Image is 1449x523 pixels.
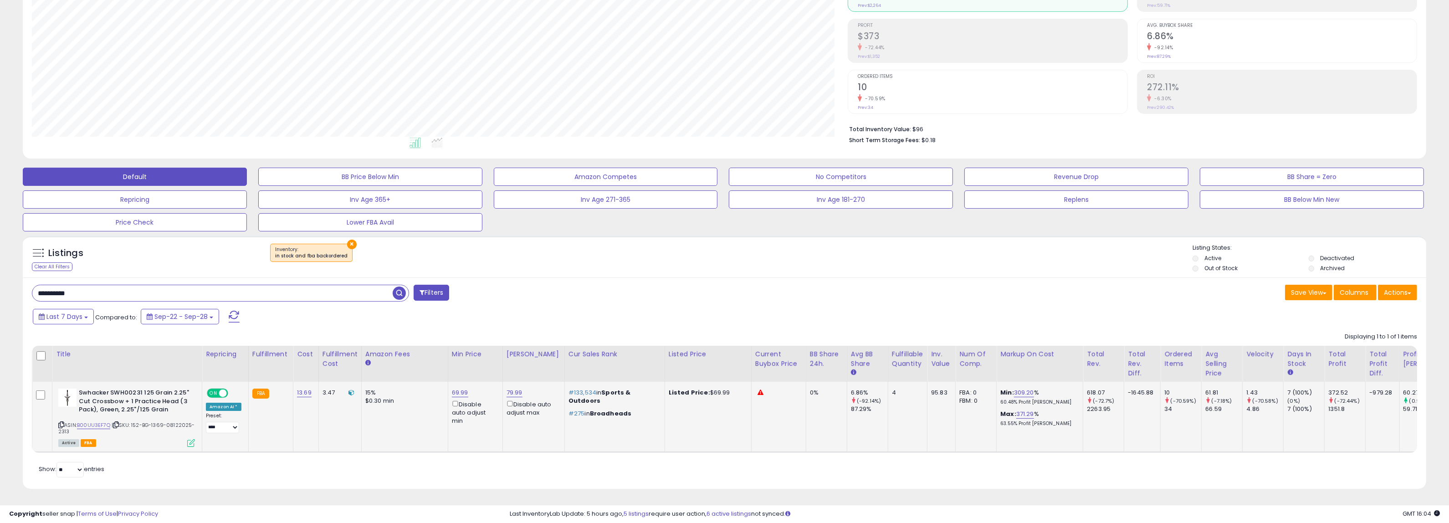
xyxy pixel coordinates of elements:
[1147,23,1417,28] span: Avg. Buybox Share
[252,389,269,399] small: FBA
[624,509,649,518] a: 5 listings
[510,510,1440,518] div: Last InventoryLab Update: 5 hours ago, require user action, not synced.
[58,421,195,435] span: | SKU: 152-BG-1369-08122025-2313
[32,262,72,271] div: Clear All Filters
[964,190,1188,209] button: Replens
[1200,168,1424,186] button: BB Share = Zero
[48,247,83,260] h5: Listings
[208,390,219,397] span: ON
[568,410,658,418] p: in
[258,168,482,186] button: BB Price Below Min
[1193,244,1426,252] p: Listing States:
[452,399,496,425] div: Disable auto adjust min
[849,136,920,144] b: Short Term Storage Fees:
[1205,349,1239,378] div: Avg Selling Price
[669,389,744,397] div: $69.99
[1287,405,1324,413] div: 7 (100%)
[1328,389,1365,397] div: 372.52
[858,105,873,110] small: Prev: 34
[1328,405,1365,413] div: 1351.8
[858,82,1127,94] h2: 10
[258,190,482,209] button: Inv Age 365+
[892,389,920,397] div: 4
[857,397,881,405] small: (-92.14%)
[810,389,840,397] div: 0%
[1151,95,1172,102] small: -6.30%
[1147,3,1170,8] small: Prev: 59.71%
[507,399,558,417] div: Disable auto adjust max
[1147,82,1417,94] h2: 272.11%
[323,389,354,397] div: 3.47
[964,168,1188,186] button: Revenue Drop
[858,54,880,59] small: Prev: $1,352
[1328,349,1362,369] div: Total Profit
[414,285,449,301] button: Filters
[258,213,482,231] button: Lower FBA Avail
[1164,389,1201,397] div: 10
[851,369,856,377] small: Avg BB Share.
[1147,54,1171,59] small: Prev: 87.29%
[1087,389,1124,397] div: 618.07
[1151,44,1173,51] small: -92.14%
[1287,389,1324,397] div: 7 (100%)
[849,123,1410,134] li: $96
[849,125,911,133] b: Total Inventory Value:
[1246,405,1283,413] div: 4.86
[590,409,632,418] span: Broadheads
[931,389,948,397] div: 95.83
[95,313,137,322] span: Compared to:
[862,95,886,102] small: -70.59%
[1285,285,1332,300] button: Save View
[1204,254,1221,262] label: Active
[729,168,953,186] button: No Competitors
[1253,397,1278,405] small: (-70.58%)
[275,246,348,260] span: Inventory :
[1128,389,1153,397] div: -1645.88
[452,349,499,359] div: Min Price
[1340,288,1368,297] span: Columns
[9,510,158,518] div: seller snap | |
[858,31,1127,43] h2: $373
[78,509,117,518] a: Terms of Use
[568,409,585,418] span: #275
[507,349,561,359] div: [PERSON_NAME]
[1200,190,1424,209] button: BB Below Min New
[959,397,989,405] div: FBM: 0
[1000,420,1076,427] p: 63.55% Profit [PERSON_NAME]
[1093,397,1114,405] small: (-72.7%)
[851,349,884,369] div: Avg BB Share
[959,389,989,397] div: FBA: 0
[1287,349,1321,369] div: Days In Stock
[23,168,247,186] button: Default
[810,349,843,369] div: BB Share 24h.
[959,349,993,369] div: Num of Comp.
[568,388,631,405] span: Sports & Outdoors
[227,390,241,397] span: OFF
[206,413,241,433] div: Preset:
[997,346,1083,382] th: The percentage added to the cost of goods (COGS) that forms the calculator for Min & Max prices.
[1287,369,1293,377] small: Days In Stock.
[365,349,444,359] div: Amazon Fees
[858,74,1127,79] span: Ordered Items
[1409,397,1429,405] small: (0.94%)
[729,190,953,209] button: Inv Age 181-270
[275,253,348,259] div: in stock and fba backordered
[33,309,94,324] button: Last 7 Days
[141,309,219,324] button: Sep-22 - Sep-28
[1287,397,1300,405] small: (0%)
[1147,74,1417,79] span: ROI
[1320,264,1345,272] label: Archived
[1000,388,1014,397] b: Min:
[1205,389,1242,397] div: 61.81
[252,349,289,359] div: Fulfillment
[1334,285,1377,300] button: Columns
[1087,405,1124,413] div: 2263.95
[365,389,441,397] div: 15%
[494,190,718,209] button: Inv Age 271-365
[46,312,82,321] span: Last 7 Days
[1128,349,1157,378] div: Total Rev. Diff.
[39,465,104,473] span: Show: entries
[118,509,158,518] a: Privacy Policy
[1147,31,1417,43] h2: 6.86%
[323,349,358,369] div: Fulfillment Cost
